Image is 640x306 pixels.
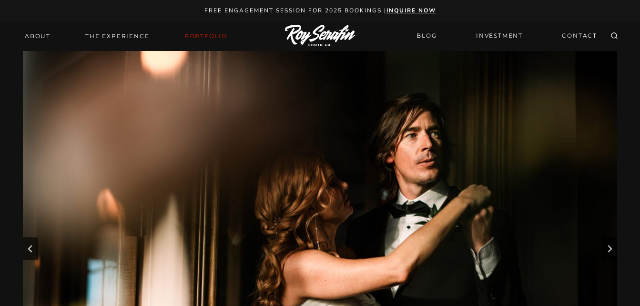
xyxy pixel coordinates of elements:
button: View Search Form [608,30,621,43]
nav: Secondary Navigation [411,28,603,44]
a: CONTACT [556,28,603,44]
button: Next slide [602,237,617,260]
a: THE EXPERIENCE [80,30,155,43]
a: About [19,30,56,43]
button: Go to last slide [23,237,38,260]
p: Free engagement session for 2025 Bookings | [10,6,630,16]
a: BLOG [411,28,442,44]
nav: Primary Navigation [19,30,233,43]
a: INVESTMENT [470,28,528,44]
a: inquire now [386,7,436,14]
a: Portfolio [179,30,233,43]
img: Logo of Roy Serafin Photo Co., featuring stylized text in white on a light background, representi... [285,25,356,47]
